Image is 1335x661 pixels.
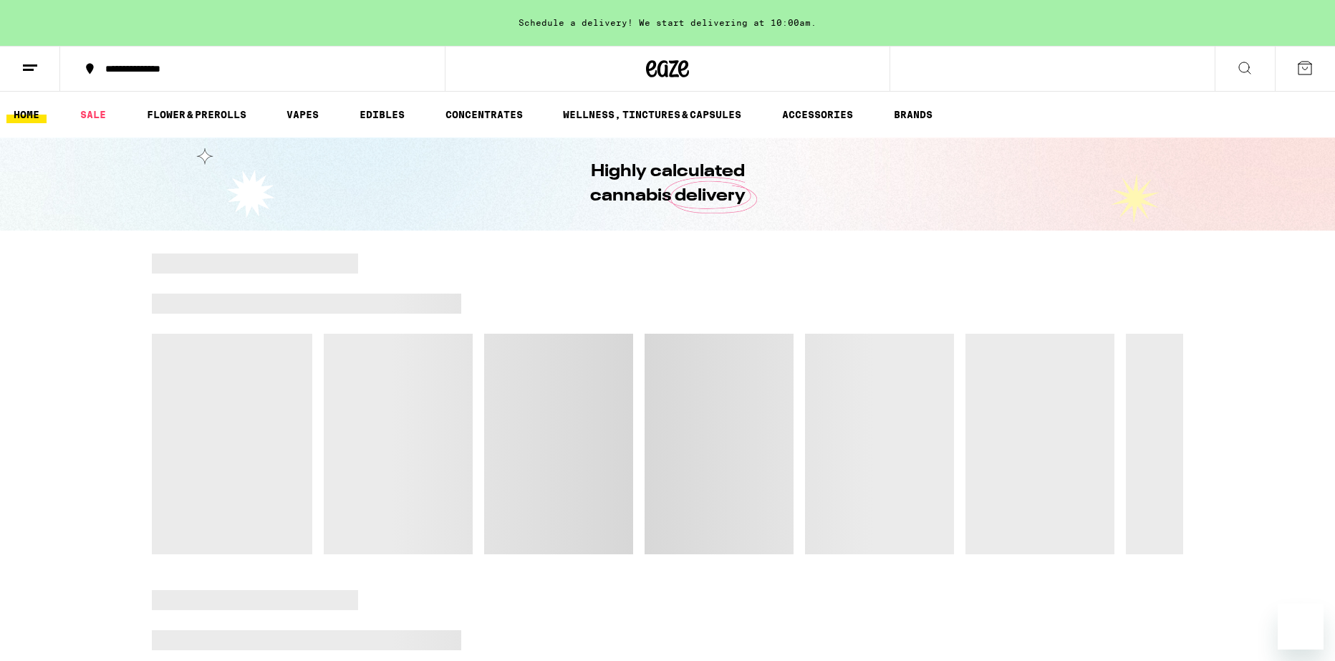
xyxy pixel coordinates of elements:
[279,106,326,123] a: VAPES
[1278,604,1324,650] iframe: Button to launch messaging window
[556,106,748,123] a: WELLNESS, TINCTURES & CAPSULES
[549,160,786,208] h1: Highly calculated cannabis delivery
[775,106,860,123] a: ACCESSORIES
[73,106,113,123] a: SALE
[352,106,412,123] a: EDIBLES
[140,106,254,123] a: FLOWER & PREROLLS
[6,106,47,123] a: HOME
[887,106,940,123] a: BRANDS
[438,106,530,123] a: CONCENTRATES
